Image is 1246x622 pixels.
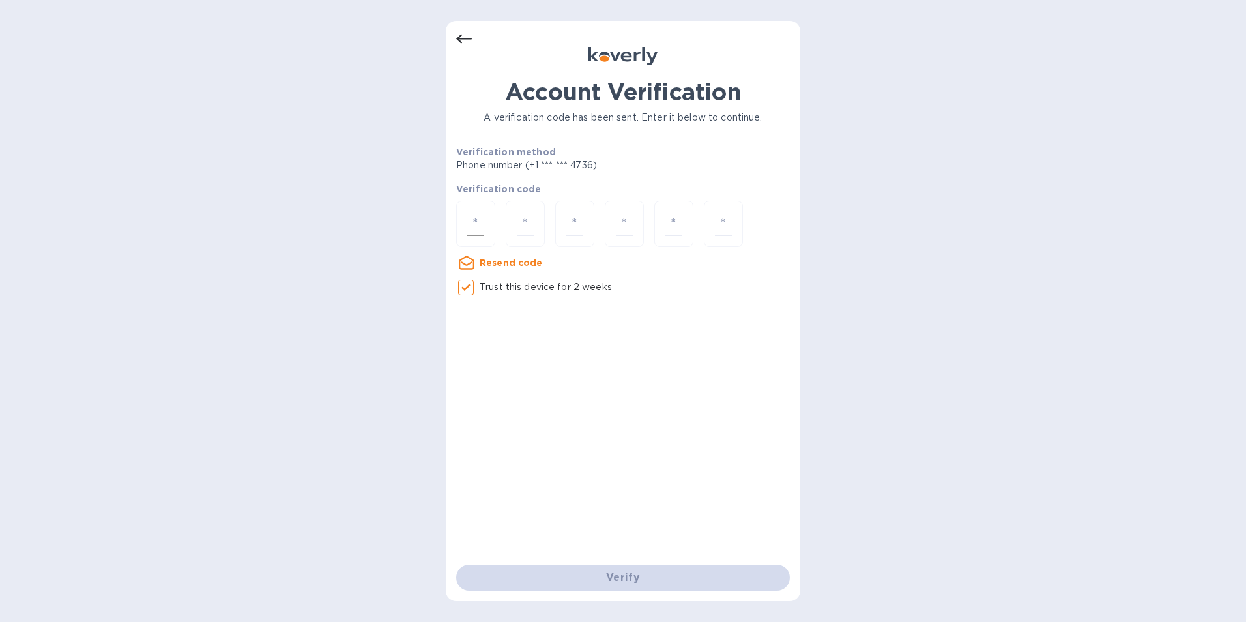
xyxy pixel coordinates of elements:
p: Trust this device for 2 weeks [480,280,612,294]
p: Phone number (+1 *** *** 4736) [456,158,697,172]
h1: Account Verification [456,78,790,106]
b: Verification method [456,147,556,157]
p: A verification code has been sent. Enter it below to continue. [456,111,790,125]
u: Resend code [480,258,543,268]
p: Verification code [456,183,790,196]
